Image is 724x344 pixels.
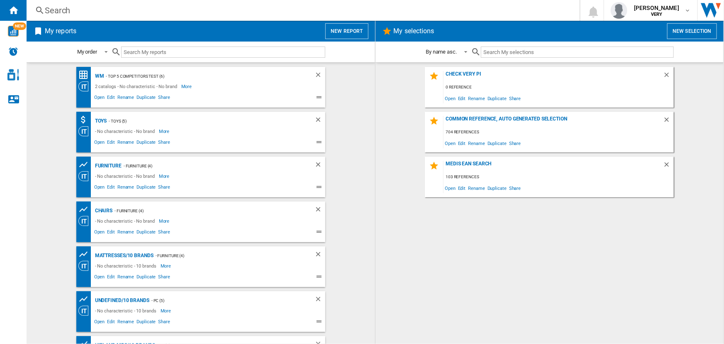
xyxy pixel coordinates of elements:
div: Mattresses/10 brands [93,251,154,261]
div: My order [77,49,97,55]
div: Chairs [93,206,112,216]
div: - No characteristic - No brand [93,126,159,136]
span: Open [444,93,457,104]
b: VERY [651,12,663,17]
img: profile.jpg [611,2,627,19]
span: More [181,81,193,91]
span: NEW [13,22,26,30]
div: undefined/10 brands [93,295,149,306]
span: Share [157,138,171,148]
div: Category View [78,216,93,226]
span: Open [444,182,457,194]
div: 2 catalogs - No characteristic - No brand [93,81,181,91]
div: Search [45,5,558,16]
div: Toys [93,116,107,126]
span: Duplicate [486,138,508,149]
div: Category View [78,306,93,316]
div: - No characteristic - No brand [93,216,159,226]
span: Rename [467,138,486,149]
span: Edit [457,93,467,104]
div: Delete [663,71,674,82]
span: Open [444,138,457,149]
div: Category View [78,81,93,91]
span: Open [93,93,106,103]
span: Share [157,228,171,238]
div: check very pi [444,71,663,82]
span: [PERSON_NAME] [634,4,679,12]
div: Furniture [93,161,122,171]
img: wise-card.svg [8,26,19,37]
div: - PC (5) [149,295,298,306]
h2: My selections [392,23,436,39]
div: - furniture (4) [112,206,298,216]
div: 0 reference [444,82,674,93]
span: Edit [106,228,116,238]
span: Rename [116,318,135,328]
div: Delete [314,71,325,81]
div: 103 references [444,172,674,182]
span: Share [157,318,171,328]
div: Prices and No. offers by brand graph [78,249,93,260]
div: Common reference, auto generated selection [444,116,663,127]
span: Edit [106,93,116,103]
h2: My reports [43,23,78,39]
span: Share [508,138,522,149]
input: Search My selections [481,47,674,58]
span: Duplicate [135,93,157,103]
img: cosmetic-logo.svg [7,69,19,81]
span: Open [93,138,106,148]
div: Delete [314,295,325,306]
span: Edit [457,138,467,149]
div: Delete [663,116,674,127]
span: Rename [116,93,135,103]
div: - top 5 competitors test (6) [104,71,298,81]
span: Rename [116,183,135,193]
span: Duplicate [486,182,508,194]
div: - furniture (4) [154,251,298,261]
span: Share [157,93,171,103]
div: Retailers AVG price (absolute) [78,115,93,125]
span: Edit [106,318,116,328]
div: Delete [314,161,325,171]
span: Share [157,183,171,193]
span: Duplicate [135,183,157,193]
div: MEDIS EAN SEARCH [444,161,663,172]
span: More [159,126,171,136]
span: More [161,306,173,316]
span: More [161,261,173,271]
div: Category View [78,171,93,181]
div: - furniture (4) [122,161,298,171]
span: Open [93,183,106,193]
span: More [159,171,171,181]
span: Open [93,273,106,283]
span: Edit [106,138,116,148]
span: Duplicate [135,318,157,328]
span: Rename [116,273,135,283]
span: Share [157,273,171,283]
span: Duplicate [135,228,157,238]
div: Delete [314,206,325,216]
span: Share [508,182,522,194]
span: Edit [457,182,467,194]
div: Category View [78,126,93,136]
div: - No characteristic - No brand [93,171,159,181]
span: Share [508,93,522,104]
span: Rename [116,228,135,238]
span: Rename [116,138,135,148]
span: Edit [106,183,116,193]
div: By name asc. [426,49,457,55]
span: Edit [106,273,116,283]
span: Duplicate [135,138,157,148]
div: Delete [663,161,674,172]
div: Price Matrix [78,70,93,80]
div: - Toys (5) [107,116,297,126]
span: Rename [467,93,486,104]
div: Delete [314,116,325,126]
input: Search My reports [121,47,325,58]
div: Prices and No. offers by brand graph [78,294,93,305]
button: New report [325,23,368,39]
span: Open [93,228,106,238]
div: wm [93,71,104,81]
span: Open [93,318,106,328]
span: Duplicate [135,273,157,283]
